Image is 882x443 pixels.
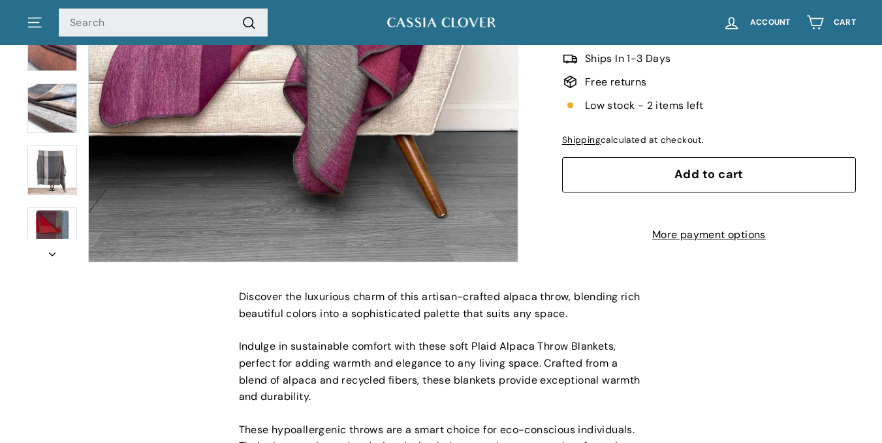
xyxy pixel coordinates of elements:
button: Next [26,239,78,263]
a: Cart [798,3,864,42]
span: Low stock - 2 items left [585,97,704,114]
span: Ships In 1-3 Days [585,50,671,67]
p: Indulge in sustainable comfort with these soft Plaid Alpaca Throw Blankets, perfect for adding wa... [239,338,644,405]
a: More payment options [562,226,856,243]
span: Account [750,18,791,27]
input: Search [59,8,268,37]
img: Alpaca Plaid Throw Blanket [27,207,77,257]
img: Alpaca Plaid Throw Blanket [27,145,77,195]
button: Add to cart [562,157,856,192]
img: Alpaca Plaid Throw Blanket [27,84,77,133]
a: Shipping [562,134,601,145]
span: Cart [834,18,856,27]
span: Add to cart [674,166,744,182]
img: Alpaca Plaid Throw Blanket [27,22,77,71]
div: calculated at checkout. [562,133,856,147]
a: Account [715,3,798,42]
span: Free returns [585,74,647,91]
p: Discover the luxurious charm of this artisan-crafted alpaca throw, blending rich beautiful colors... [239,288,644,322]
